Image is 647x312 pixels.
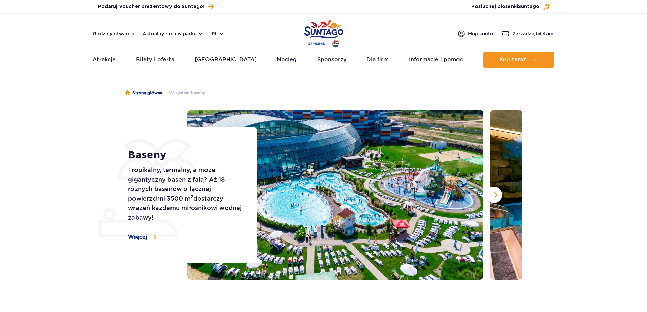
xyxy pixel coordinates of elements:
a: Informacje i pomoc [409,52,463,68]
a: Strona główna [125,90,162,96]
img: Zewnętrzna część Suntago z basenami i zjeżdżalniami, otoczona leżakami i zielenią [187,110,483,280]
span: Suntago [518,4,539,9]
a: Park of Poland [304,17,343,48]
a: Bilety i oferta [136,52,174,68]
span: Zarządzaj biletami [512,30,555,37]
a: Mojekonto [457,30,493,38]
button: Aktualny ruch w parku [143,31,203,36]
button: Następny slajd [486,187,502,203]
button: pl [212,30,224,37]
sup: 2 [191,194,193,199]
button: Kup teraz [483,52,554,68]
span: Kup teraz [499,57,526,63]
a: Podaruj Voucher prezentowy do Suntago! [98,2,214,11]
a: Zarządzajbiletami [501,30,555,38]
span: Więcej [128,233,147,241]
span: Podaruj Voucher prezentowy do Suntago! [98,3,204,10]
a: Godziny otwarcia [93,30,134,37]
span: Posłuchaj piosenki [471,3,539,10]
a: Sponsorzy [317,52,346,68]
p: Tropikalny, termalny, a może gigantyczny basen z falą? Aż 18 różnych basenów o łącznej powierzchn... [128,165,242,222]
a: Atrakcje [93,52,116,68]
a: [GEOGRAPHIC_DATA] [195,52,257,68]
button: Posłuchaj piosenkiSuntago [471,3,550,10]
a: Więcej [128,233,156,241]
h1: Baseny [128,149,242,161]
a: Nocleg [277,52,297,68]
li: Wszystkie baseny [162,90,205,96]
span: Moje konto [468,30,493,37]
a: Dla firm [366,52,389,68]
